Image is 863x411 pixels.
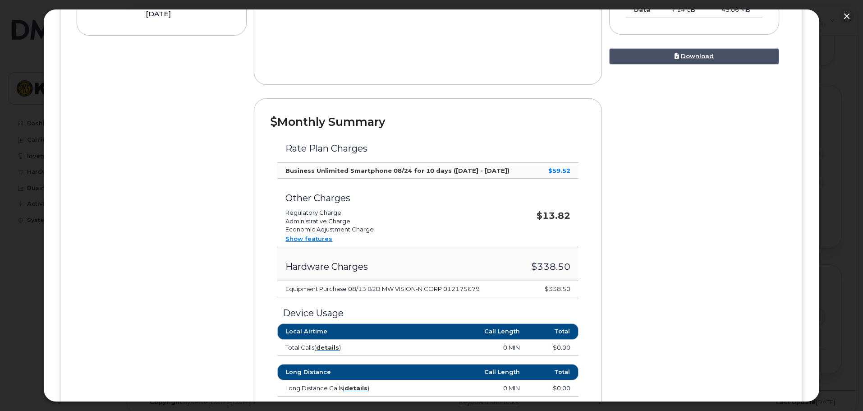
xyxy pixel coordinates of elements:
[277,323,403,340] th: Local Airtime
[403,323,528,340] th: Call Length
[277,340,403,356] td: Total Calls
[528,340,578,356] td: $0.00
[314,344,341,351] span: ( )
[403,340,528,356] td: 0 MIN
[316,344,339,351] a: details
[277,308,578,318] h3: Device Usage
[528,323,578,340] th: Total
[824,372,856,404] iframe: Messenger Launcher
